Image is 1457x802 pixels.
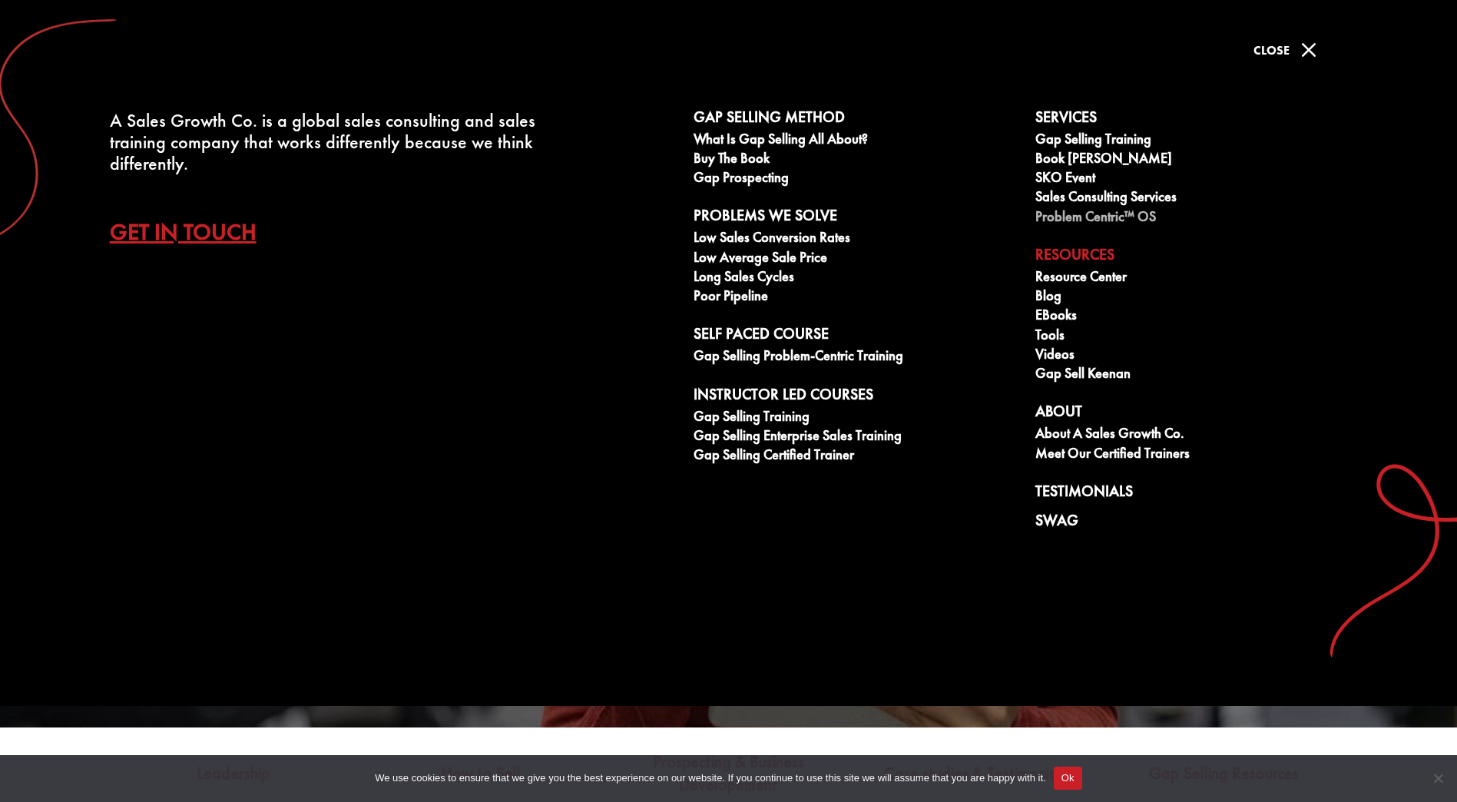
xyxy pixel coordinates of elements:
[1035,446,1361,465] a: Meet our Certified Trainers
[1035,246,1361,269] a: Resources
[1035,189,1361,208] a: Sales Consulting Services
[694,131,1019,151] a: What is Gap Selling all about?
[694,288,1019,307] a: Poor Pipeline
[1035,269,1361,288] a: Resource Center
[1035,151,1361,170] a: Book [PERSON_NAME]
[694,428,1019,447] a: Gap Selling Enterprise Sales Training
[1035,366,1361,385] a: Gap Sell Keenan
[1253,42,1290,58] span: Close
[1035,170,1361,189] a: SKO Event
[1035,512,1361,535] a: Swag
[694,269,1019,288] a: Long Sales Cycles
[110,110,545,174] div: A Sales Growth Co. is a global sales consulting and sales training company that works differently...
[1035,346,1361,366] a: Videos
[375,771,1045,786] span: We use cookies to ensure that we give you the best experience on our website. If you continue to ...
[1035,426,1361,445] a: About A Sales Growth Co.
[694,447,1019,466] a: Gap Selling Certified Trainer
[694,151,1019,170] a: Buy The Book
[694,250,1019,269] a: Low Average Sale Price
[694,170,1019,189] a: Gap Prospecting
[1035,288,1361,307] a: Blog
[110,205,280,259] a: Get In Touch
[694,348,1019,367] a: Gap Selling Problem-Centric Training
[1035,131,1361,151] a: Gap Selling Training
[1430,771,1445,786] span: No
[1035,209,1361,228] a: Problem Centric™ OS
[694,108,1019,131] a: Gap Selling Method
[1035,482,1361,505] a: Testimonials
[694,409,1019,428] a: Gap Selling Training
[1054,767,1082,790] button: Ok
[1035,108,1361,131] a: Services
[694,207,1019,230] a: Problems We Solve
[1293,35,1324,65] span: M
[1035,307,1361,326] a: eBooks
[694,386,1019,409] a: Instructor Led Courses
[1035,403,1361,426] a: About
[1035,327,1361,346] a: Tools
[694,230,1019,249] a: Low Sales Conversion Rates
[694,325,1019,348] a: Self Paced Course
